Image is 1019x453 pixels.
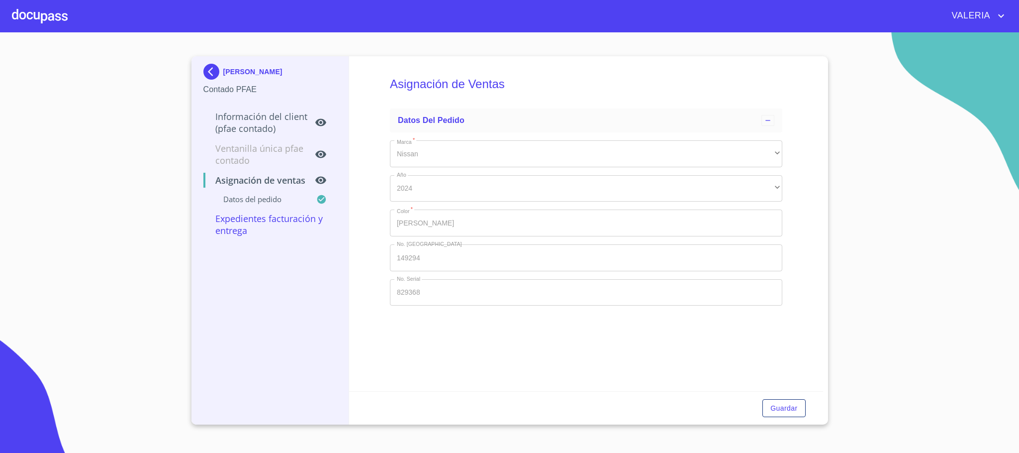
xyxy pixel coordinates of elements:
[390,109,782,132] div: Datos del pedido
[203,194,317,204] p: Datos del pedido
[398,116,464,124] span: Datos del pedido
[390,175,782,202] div: 2024
[770,402,797,415] span: Guardar
[203,64,223,80] img: Docupass spot blue
[944,8,996,24] span: VALERIA
[390,140,782,167] div: Nissan
[203,84,337,96] p: Contado PFAE
[203,174,315,186] p: Asignación de Ventas
[762,399,805,418] button: Guardar
[944,8,1008,24] button: account of current user
[203,64,337,84] div: [PERSON_NAME]
[203,111,315,134] p: Información del Client (PFAE contado)
[390,64,782,105] h5: Asignación de Ventas
[223,68,282,76] p: [PERSON_NAME]
[203,213,337,236] p: Expedientes Facturación y Entrega
[203,142,315,166] p: Ventanilla única PFAE contado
